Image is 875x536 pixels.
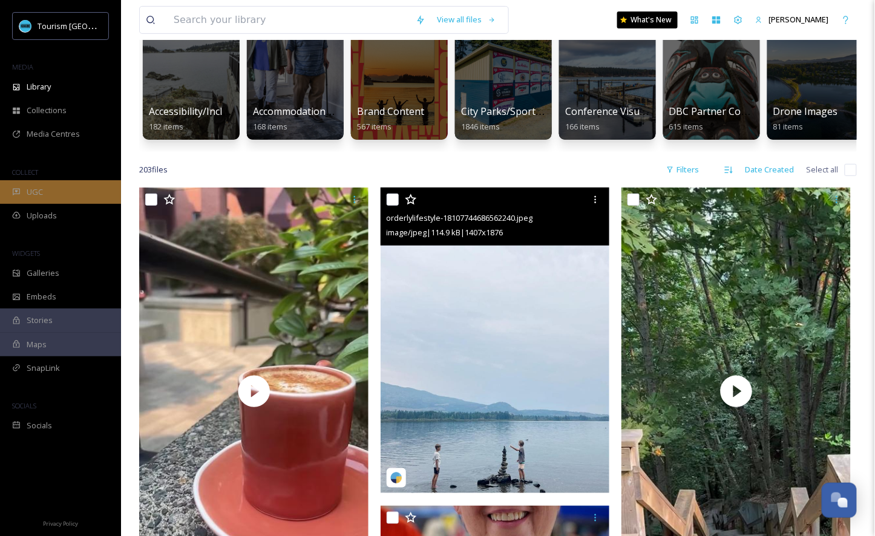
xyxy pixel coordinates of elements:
img: orderlylifestyle-18107744686562240.jpeg [381,188,610,493]
span: DBC Partner Contrent [669,105,770,118]
div: Date Created [739,158,801,181]
span: Media Centres [27,128,80,140]
a: Accessibility/Inclusivity182 items [149,106,251,132]
a: Drone Images81 items [773,106,838,132]
span: WIDGETS [12,249,40,258]
a: What's New [617,11,678,28]
input: Search your library [168,7,410,33]
span: 1846 items [461,121,500,132]
span: orderlylifestyle-18107744686562240.jpeg [387,212,533,223]
span: 81 items [773,121,804,132]
span: Stories [27,315,53,326]
a: View all files [431,8,502,31]
span: Privacy Policy [43,520,78,528]
span: SnapLink [27,362,60,374]
span: 166 items [565,121,600,132]
button: Open Chat [822,483,857,518]
img: tourism_nanaimo_logo.jpeg [19,20,31,32]
a: Brand Content567 items [357,106,424,132]
a: Conference Visuals166 items [565,106,652,132]
span: Uploads [27,210,57,221]
a: DBC Partner Contrent615 items [669,106,770,132]
span: MEDIA [12,62,33,71]
span: Library [27,81,51,93]
a: Accommodations by Biz168 items [253,106,360,132]
span: Galleries [27,267,59,279]
span: Conference Visuals [565,105,652,118]
span: 203 file s [139,164,168,175]
span: Tourism [GEOGRAPHIC_DATA] [38,20,146,31]
span: 615 items [669,121,704,132]
span: UGC [27,186,43,198]
span: City Parks/Sport Images [461,105,571,118]
span: 567 items [357,121,392,132]
span: Brand Content [357,105,424,118]
span: Accessibility/Inclusivity [149,105,251,118]
span: Collections [27,105,67,116]
div: Filters [660,158,706,181]
span: Select all [807,164,839,175]
span: image/jpeg | 114.9 kB | 1407 x 1876 [387,227,503,238]
span: [PERSON_NAME] [769,14,829,25]
span: 168 items [253,121,287,132]
span: Accommodations by Biz [253,105,360,118]
img: snapsea-logo.png [390,472,402,484]
span: Socials [27,420,52,431]
span: Maps [27,339,47,350]
span: Drone Images [773,105,838,118]
a: Privacy Policy [43,515,78,530]
a: [PERSON_NAME] [749,8,835,31]
span: 182 items [149,121,183,132]
span: SOCIALS [12,401,36,410]
span: Embeds [27,291,56,302]
span: COLLECT [12,168,38,177]
a: City Parks/Sport Images1846 items [461,106,571,132]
